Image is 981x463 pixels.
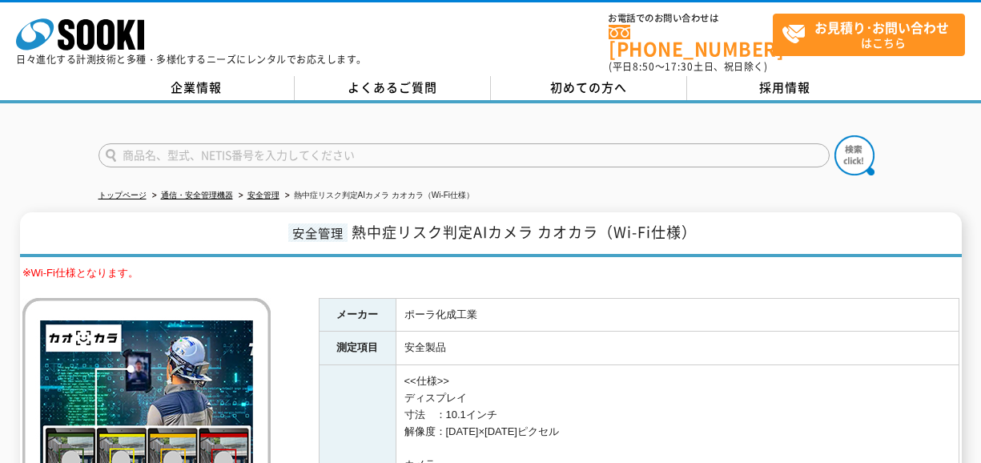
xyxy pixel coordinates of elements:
span: はこちら [782,14,964,54]
span: 17:30 [665,59,694,74]
span: 熱中症リスク判定AIカメラ カオカラ（Wi-Fi仕様） [352,221,697,243]
span: 初めての方へ [550,79,627,96]
input: 商品名、型式、NETIS番号を入力してください [99,143,830,167]
span: 8:50 [633,59,655,74]
p: ※Wi-Fi仕様となります。 [22,265,959,282]
a: 初めての方へ [491,76,687,100]
strong: お見積り･お問い合わせ [814,18,949,37]
a: 安全管理 [247,191,279,199]
p: 日々進化する計測技術と多種・多様化するニーズにレンタルでお応えします。 [16,54,367,64]
span: お電話でのお問い合わせは [609,14,773,23]
a: 採用情報 [687,76,883,100]
a: 通信・安全管理機器 [161,191,233,199]
span: 安全管理 [288,223,348,242]
td: 安全製品 [396,332,959,365]
a: 企業情報 [99,76,295,100]
th: 測定項目 [319,332,396,365]
span: (平日 ～ 土日、祝日除く) [609,59,767,74]
img: btn_search.png [834,135,874,175]
td: ポーラ化成工業 [396,298,959,332]
a: よくあるご質問 [295,76,491,100]
a: お見積り･お問い合わせはこちら [773,14,965,56]
th: メーカー [319,298,396,332]
li: 熱中症リスク判定AIカメラ カオカラ（Wi-Fi仕様） [282,187,475,204]
a: トップページ [99,191,147,199]
a: [PHONE_NUMBER] [609,25,773,58]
